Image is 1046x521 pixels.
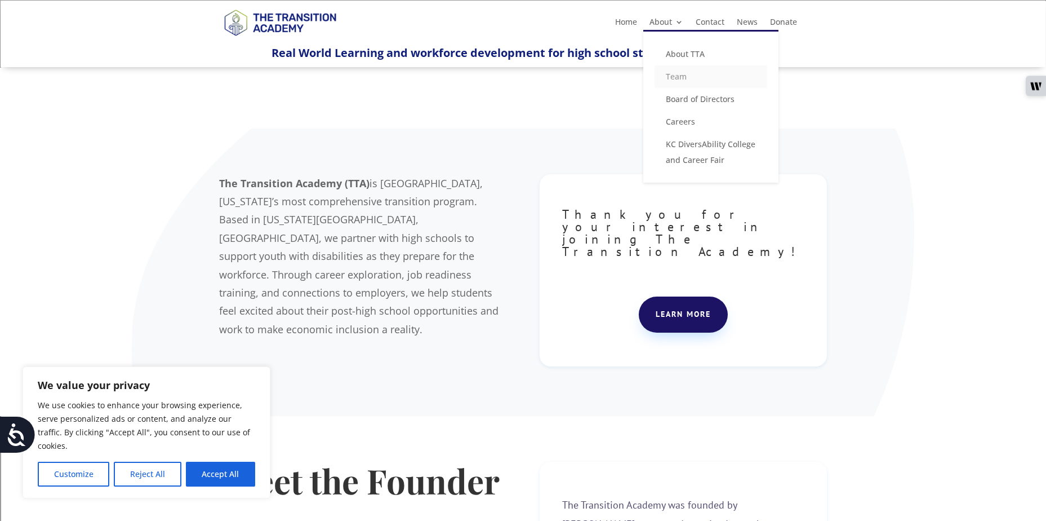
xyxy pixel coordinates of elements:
[5,76,1041,86] div: Move To ...
[737,18,758,30] a: News
[655,88,767,111] a: Board of Directors
[5,25,1041,35] div: Move To ...
[5,35,1041,45] div: Delete
[219,34,341,45] a: Logo-Noticias
[5,45,1041,55] div: Options
[219,176,370,190] b: The Transition Academy (TTA)
[615,18,637,30] a: Home
[696,18,724,30] a: Contact
[219,2,341,42] img: TTA Brand_TTA Primary Logo_Horizontal_Light BG
[38,378,255,392] p: We value your privacy
[271,45,775,60] span: Real World Learning and workforce development for high school students with disabilities
[186,462,255,487] button: Accept All
[655,65,767,88] a: Team
[226,458,500,503] strong: Meet the Founder
[38,462,109,487] button: Customize
[5,15,1041,25] div: Sort New > Old
[639,297,728,333] a: Learn more
[219,176,498,336] span: is [GEOGRAPHIC_DATA], [US_STATE]’s most comprehensive transition program. Based in [US_STATE][GEO...
[562,206,803,259] span: Thank you for your interest in joining The Transition Academy!
[655,133,767,171] a: KC DiversAbility College and Career Fair
[655,111,767,133] a: Careers
[38,399,255,453] p: We use cookies to enhance your browsing experience, serve personalized ads or content, and analyz...
[5,55,1041,65] div: Sign out
[655,43,767,65] a: About TTA
[5,65,1041,76] div: Rename
[114,462,181,487] button: Reject All
[770,18,797,30] a: Donate
[649,18,683,30] a: About
[5,5,1041,15] div: Sort A > Z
